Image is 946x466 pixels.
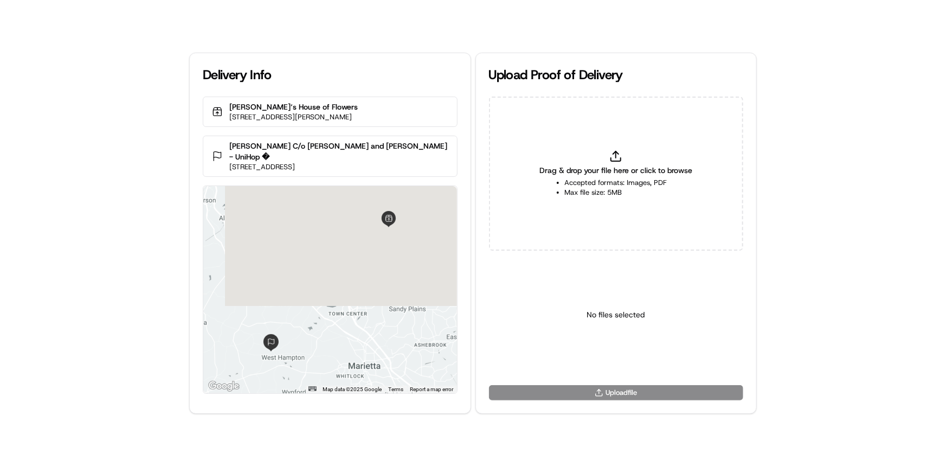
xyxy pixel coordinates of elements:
[206,379,242,393] a: Open this area in Google Maps (opens a new window)
[410,386,454,392] a: Report a map error
[389,386,404,392] a: Terms
[229,141,448,162] p: [PERSON_NAME] C/o [PERSON_NAME] and [PERSON_NAME] - UniHop �
[323,386,382,392] span: Map data ©2025 Google
[565,178,667,188] li: Accepted formats: Images, PDF
[229,112,358,122] p: [STREET_ADDRESS][PERSON_NAME]
[203,66,458,84] div: Delivery Info
[587,309,645,320] p: No files selected
[229,162,448,172] p: [STREET_ADDRESS]
[539,165,692,176] span: Drag & drop your file here or click to browse
[229,101,358,112] p: [PERSON_NAME]‘s House of Flowers
[308,386,316,391] button: Keyboard shortcuts
[206,379,242,393] img: Google
[489,66,744,84] div: Upload Proof of Delivery
[565,188,667,197] li: Max file size: 5MB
